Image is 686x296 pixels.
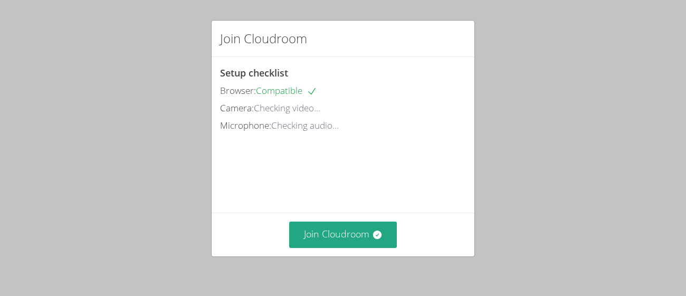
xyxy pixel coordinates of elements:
span: Compatible [256,84,317,97]
span: Browser: [220,84,256,97]
button: Join Cloudroom [289,222,397,247]
span: Checking audio... [271,119,339,131]
span: Setup checklist [220,66,288,79]
span: Microphone: [220,119,271,131]
h2: Join Cloudroom [220,29,307,48]
span: Checking video... [254,102,320,114]
span: Camera: [220,102,254,114]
